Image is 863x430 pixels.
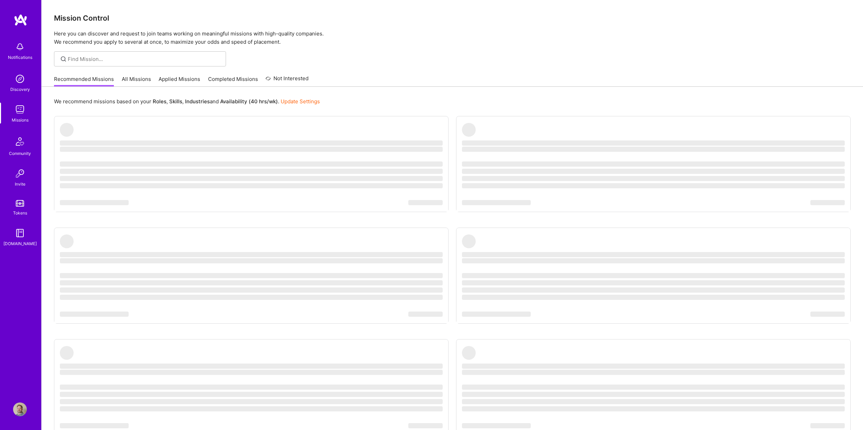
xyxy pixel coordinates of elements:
[10,86,30,93] div: Discovery
[13,402,27,416] img: User Avatar
[266,74,309,87] a: Not Interested
[13,226,27,240] img: guide book
[54,30,851,46] p: Here you can discover and request to join teams working on meaningful missions with high-quality ...
[54,98,320,105] p: We recommend missions based on your , , and .
[16,200,24,207] img: tokens
[153,98,166,105] b: Roles
[11,402,29,416] a: User Avatar
[9,150,31,157] div: Community
[3,240,37,247] div: [DOMAIN_NAME]
[12,133,28,150] img: Community
[15,180,25,188] div: Invite
[13,40,27,54] img: bell
[14,14,28,26] img: logo
[54,14,851,22] h3: Mission Control
[60,55,67,63] i: icon SearchGrey
[13,209,27,217] div: Tokens
[122,75,151,87] a: All Missions
[12,116,29,124] div: Missions
[13,72,27,86] img: discovery
[281,98,320,105] a: Update Settings
[185,98,210,105] b: Industries
[13,167,27,180] img: Invite
[68,55,221,63] input: Find Mission...
[169,98,182,105] b: Skills
[8,54,32,61] div: Notifications
[159,75,200,87] a: Applied Missions
[13,103,27,116] img: teamwork
[220,98,278,105] b: Availability (40 hrs/wk)
[208,75,258,87] a: Completed Missions
[54,75,114,87] a: Recommended Missions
